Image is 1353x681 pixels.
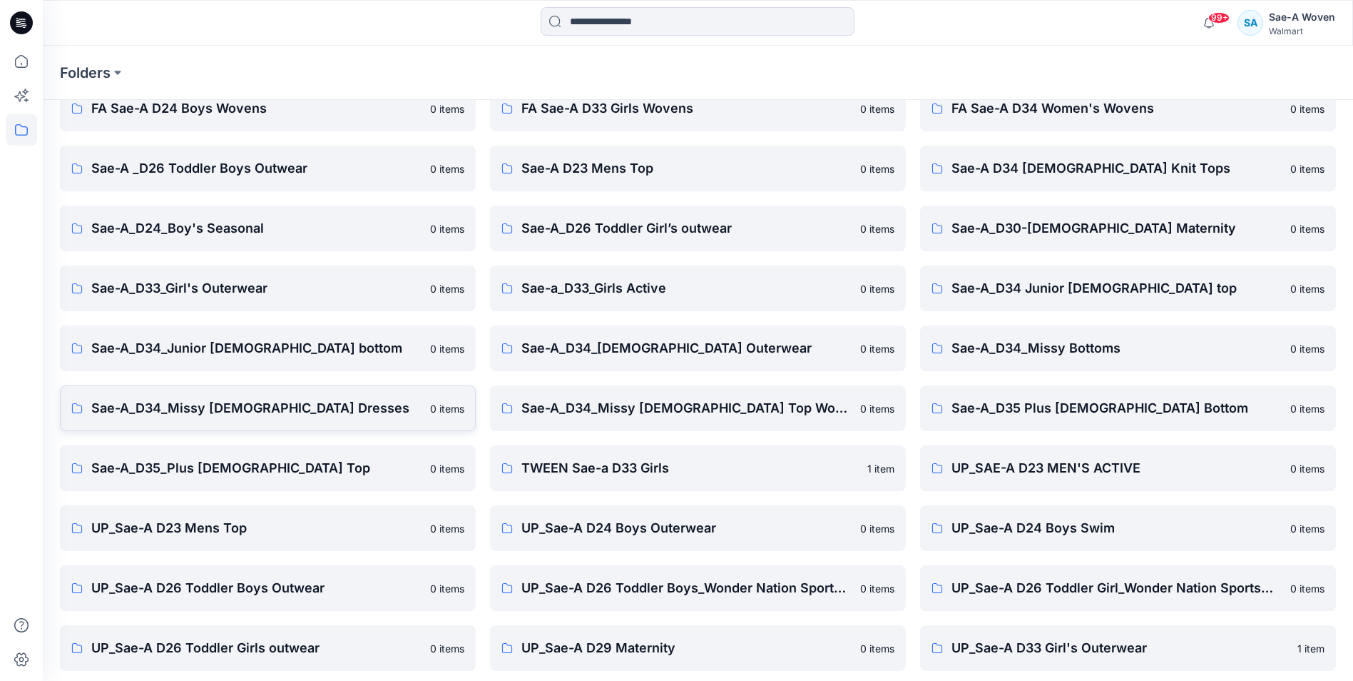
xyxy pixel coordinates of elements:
p: Sae-A _D26 Toddler Boys Outwear [91,158,422,178]
p: Sae-A_D33_Girl's Outerwear [91,278,422,298]
p: Sae-A D23 Mens Top [521,158,852,178]
p: UP_Sae-A D23 Mens Top [91,518,422,538]
a: UP_Sae-A D26 Toddler Boys Outwear0 items [60,565,476,611]
a: Sae-A_D33_Girl's Outerwear0 items [60,266,476,311]
a: Sae-A_D35 Plus [DEMOGRAPHIC_DATA] Bottom0 items [920,385,1336,431]
p: UP_Sae-A D26 Toddler Boys Outwear [91,578,422,598]
p: Sae-A_D35_Plus [DEMOGRAPHIC_DATA] Top [91,458,422,478]
p: 0 items [860,401,894,416]
a: Sae-A_D34_Missy [DEMOGRAPHIC_DATA] Top Woven0 items [490,385,906,431]
a: Sae-A_D34_Missy Bottoms0 items [920,326,1336,371]
a: Sae-A_D34_Missy [DEMOGRAPHIC_DATA] Dresses0 items [60,385,476,431]
p: UP_Sae-A D29 Maternity [521,638,852,658]
p: 0 items [860,341,894,356]
p: 0 items [1290,341,1324,356]
p: 0 items [860,581,894,596]
p: UP_Sae-A D24 Boys Outerwear [521,518,852,538]
a: FA Sae-A D34 Women's Wovens0 items [920,86,1336,131]
a: FA Sae-A D24 Boys Wovens0 items [60,86,476,131]
p: UP_Sae-A D26 Toddler Girls outwear [91,638,422,658]
a: Sae-A_D26 Toddler Girl’s outwear0 items [490,206,906,251]
p: 0 items [1290,581,1324,596]
p: 0 items [1290,401,1324,416]
p: 0 items [1290,101,1324,116]
a: UP_Sae-A D26 Toddler Girl_Wonder Nation Sportswear0 items [920,565,1336,611]
p: 0 items [430,521,464,536]
a: TWEEN Sae-a D33 Girls1 item [490,445,906,491]
a: UP_Sae-A D26 Toddler Girls outwear0 items [60,625,476,671]
p: Sae-A_D34_Junior [DEMOGRAPHIC_DATA] bottom [91,338,422,358]
div: SA [1237,10,1263,36]
p: Sae-A_D30-[DEMOGRAPHIC_DATA] Maternity [951,218,1282,238]
a: Sae-A D34 [DEMOGRAPHIC_DATA] Knit Tops0 items [920,146,1336,191]
p: 0 items [860,281,894,296]
a: UP_Sae-A D23 Mens Top0 items [60,505,476,551]
a: Sae-A _D26 Toddler Boys Outwear0 items [60,146,476,191]
p: 0 items [860,101,894,116]
div: Sae-A Woven [1269,9,1335,26]
a: UP_Sae-A D26 Toddler Boys_Wonder Nation Sportswear0 items [490,565,906,611]
p: Sae-A_D35 Plus [DEMOGRAPHIC_DATA] Bottom [951,398,1282,418]
span: 99+ [1208,12,1230,24]
p: Sae-A_D34_Missy [DEMOGRAPHIC_DATA] Dresses [91,398,422,418]
p: 0 items [860,641,894,656]
p: Sae-A_D34_Missy Bottoms [951,338,1282,358]
a: UP_Sae-A D24 Boys Outerwear0 items [490,505,906,551]
p: 0 items [860,221,894,236]
p: 0 items [430,221,464,236]
p: 0 items [430,401,464,416]
a: Sae-A_D24_Boy's Seasonal0 items [60,206,476,251]
p: Sae-A_D24_Boy's Seasonal [91,218,422,238]
a: Sae-A_D34_Junior [DEMOGRAPHIC_DATA] bottom0 items [60,326,476,371]
p: 0 items [430,641,464,656]
p: UP_SAE-A D23 MEN'S ACTIVE [951,458,1282,478]
p: 0 items [430,581,464,596]
a: UP_Sae-A D29 Maternity0 items [490,625,906,671]
p: TWEEN Sae-a D33 Girls [521,458,859,478]
a: FA Sae-A D33 Girls Wovens0 items [490,86,906,131]
a: Sae-A_D35_Plus [DEMOGRAPHIC_DATA] Top0 items [60,445,476,491]
p: 0 items [1290,221,1324,236]
a: Sae-A_D30-[DEMOGRAPHIC_DATA] Maternity0 items [920,206,1336,251]
p: Sae-A_D34_[DEMOGRAPHIC_DATA] Outerwear [521,338,852,358]
p: FA Sae-A D34 Women's Wovens [951,99,1282,118]
p: 0 items [1290,521,1324,536]
p: 0 items [860,161,894,176]
p: 1 item [867,461,894,476]
p: UP_Sae-A D26 Toddler Girl_Wonder Nation Sportswear [951,578,1282,598]
p: 0 items [430,281,464,296]
p: Sae-A_D34_Missy [DEMOGRAPHIC_DATA] Top Woven [521,398,852,418]
p: 0 items [1290,281,1324,296]
p: 0 items [430,101,464,116]
p: FA Sae-A D33 Girls Wovens [521,99,852,118]
p: Sae-a_D33_Girls Active [521,278,852,298]
a: UP_Sae-A D33 Girl's Outerwear1 item [920,625,1336,671]
a: UP_Sae-A D24 Boys Swim0 items [920,505,1336,551]
p: 0 items [1290,461,1324,476]
p: Sae-A_D34 Junior [DEMOGRAPHIC_DATA] top [951,278,1282,298]
a: Sae-A_D34 Junior [DEMOGRAPHIC_DATA] top0 items [920,266,1336,311]
p: UP_Sae-A D33 Girl's Outerwear [951,638,1289,658]
a: UP_SAE-A D23 MEN'S ACTIVE0 items [920,445,1336,491]
p: UP_Sae-A D26 Toddler Boys_Wonder Nation Sportswear [521,578,852,598]
p: UP_Sae-A D24 Boys Swim [951,518,1282,538]
p: 0 items [430,461,464,476]
p: 0 items [430,161,464,176]
div: Walmart [1269,26,1335,36]
p: 0 items [860,521,894,536]
p: FA Sae-A D24 Boys Wovens [91,99,422,118]
a: Folders [60,63,111,83]
a: Sae-A_D34_[DEMOGRAPHIC_DATA] Outerwear0 items [490,326,906,371]
a: Sae-a_D33_Girls Active0 items [490,266,906,311]
p: 0 items [1290,161,1324,176]
p: 0 items [430,341,464,356]
a: Sae-A D23 Mens Top0 items [490,146,906,191]
p: Sae-A_D26 Toddler Girl’s outwear [521,218,852,238]
p: Sae-A D34 [DEMOGRAPHIC_DATA] Knit Tops [951,158,1282,178]
p: 1 item [1297,641,1324,656]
